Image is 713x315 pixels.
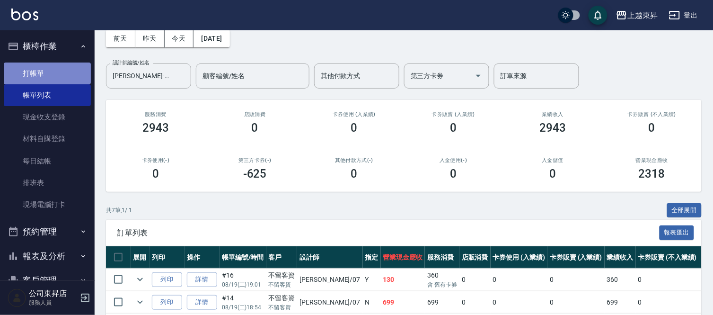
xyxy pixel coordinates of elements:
[491,246,548,269] th: 卡券使用 (入業績)
[117,111,194,117] h3: 服務消費
[29,289,77,298] h5: 公司東昇店
[135,30,165,47] button: 昨天
[351,121,358,135] h3: 0
[363,269,381,291] td: Y
[4,128,91,150] a: 材料自購登錄
[450,121,457,135] h3: 0
[4,268,91,293] button: 客戶管理
[614,157,690,163] h2: 營業現金應收
[425,291,459,314] td: 699
[351,167,358,180] h3: 0
[316,157,393,163] h2: 其他付款方式(-)
[4,244,91,269] button: 報表及分析
[266,246,298,269] th: 客戶
[4,150,91,172] a: 每日結帳
[316,111,393,117] h2: 卡券使用 (入業績)
[459,269,491,291] td: 0
[142,121,169,135] h3: 2943
[269,270,295,280] div: 不留客資
[459,291,491,314] td: 0
[297,269,362,291] td: [PERSON_NAME] /07
[363,246,381,269] th: 指定
[131,246,150,269] th: 展開
[425,269,459,291] td: 360
[187,295,217,310] a: 詳情
[106,30,135,47] button: 前天
[252,121,258,135] h3: 0
[363,291,381,314] td: N
[427,280,457,289] p: 含 舊有卡券
[150,246,185,269] th: 列印
[381,291,425,314] td: 699
[4,194,91,216] a: 現場電腦打卡
[665,7,702,24] button: 登出
[133,295,147,309] button: expand row
[636,291,699,314] td: 0
[152,295,182,310] button: 列印
[4,34,91,59] button: 櫃檯作業
[222,280,264,289] p: 08/19 (二) 19:01
[220,291,266,314] td: #14
[612,6,661,25] button: 上越東昇
[514,157,591,163] h2: 入金儲值
[614,111,690,117] h2: 卡券販賣 (不入業績)
[152,272,182,287] button: 列印
[29,298,77,307] p: 服務人員
[381,246,425,269] th: 營業現金應收
[471,68,486,83] button: Open
[117,228,660,238] span: 訂單列表
[4,106,91,128] a: 現金收支登錄
[547,246,605,269] th: 卡券販賣 (入業績)
[113,59,150,66] label: 設計師編號/姓名
[649,121,655,135] h3: 0
[491,269,548,291] td: 0
[8,288,26,307] img: Person
[4,63,91,84] a: 打帳單
[660,225,695,240] button: 報表匯出
[185,246,220,269] th: 操作
[243,167,267,180] h3: -625
[459,246,491,269] th: 店販消費
[117,157,194,163] h2: 卡券使用(-)
[415,157,492,163] h2: 入金使用(-)
[425,246,459,269] th: 服務消費
[450,167,457,180] h3: 0
[605,246,636,269] th: 業績收入
[152,167,159,180] h3: 0
[514,111,591,117] h2: 業績收入
[220,269,266,291] td: #16
[106,206,132,215] p: 共 7 筆, 1 / 1
[187,272,217,287] a: 詳情
[4,172,91,194] a: 排班表
[11,9,38,20] img: Logo
[269,303,295,312] p: 不留客資
[639,167,665,180] h3: 2318
[636,246,699,269] th: 卡券販賣 (不入業績)
[194,30,229,47] button: [DATE]
[605,269,636,291] td: 360
[539,121,566,135] h3: 2943
[220,246,266,269] th: 帳單編號/時間
[269,293,295,303] div: 不留客資
[381,269,425,291] td: 130
[222,303,264,312] p: 08/19 (二) 18:54
[549,167,556,180] h3: 0
[547,291,605,314] td: 0
[4,84,91,106] a: 帳單列表
[133,272,147,287] button: expand row
[667,203,702,218] button: 全部展開
[491,291,548,314] td: 0
[660,228,695,237] a: 報表匯出
[217,111,293,117] h2: 店販消費
[165,30,194,47] button: 今天
[269,280,295,289] p: 不留客資
[547,269,605,291] td: 0
[297,291,362,314] td: [PERSON_NAME] /07
[636,269,699,291] td: 0
[217,157,293,163] h2: 第三方卡券(-)
[297,246,362,269] th: 設計師
[415,111,492,117] h2: 卡券販賣 (入業績)
[605,291,636,314] td: 699
[4,219,91,244] button: 預約管理
[589,6,607,25] button: save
